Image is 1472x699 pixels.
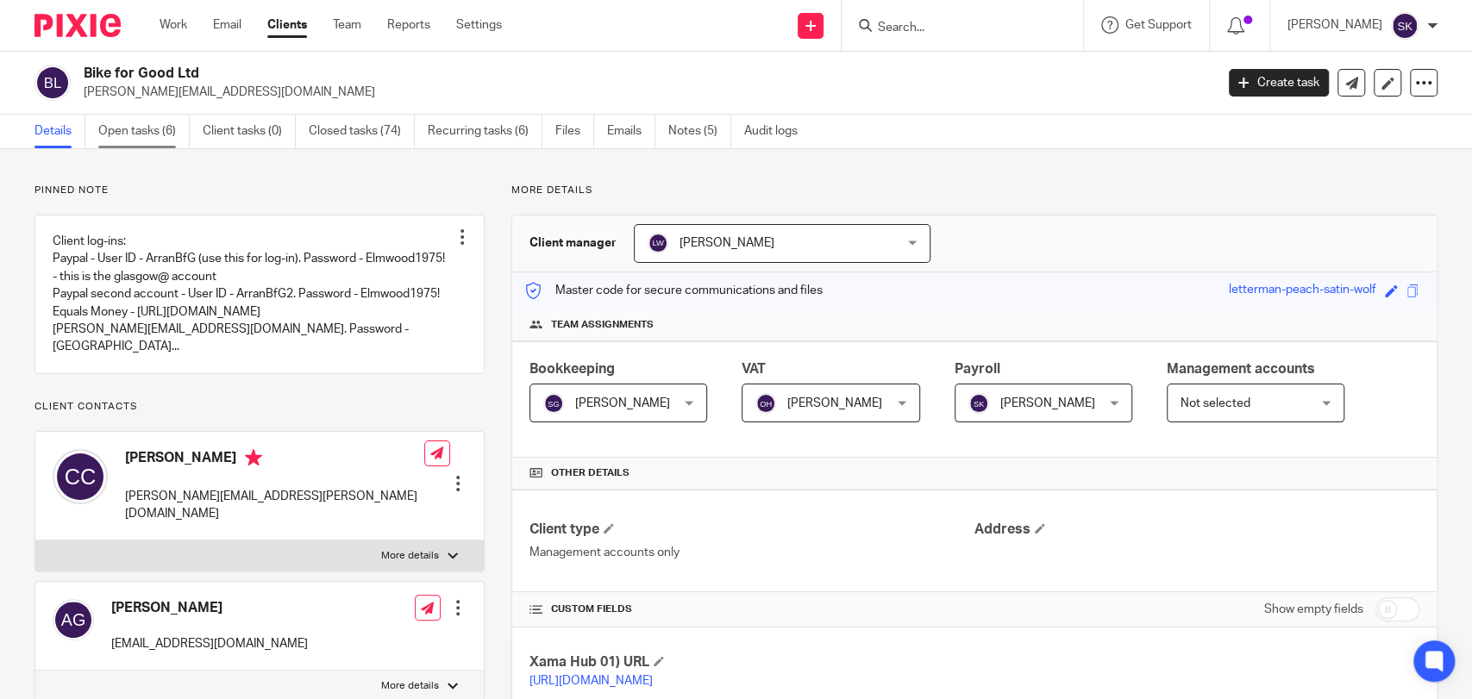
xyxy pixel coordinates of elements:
img: svg%3E [755,393,776,414]
a: Settings [456,16,502,34]
span: [PERSON_NAME] [1000,397,1095,409]
a: Files [555,115,594,148]
span: Other details [551,466,630,480]
a: Closed tasks (74) [309,115,415,148]
span: VAT [742,362,766,376]
input: Search [876,21,1031,36]
a: Client tasks (0) [203,115,296,148]
p: Client contacts [34,400,485,414]
span: [PERSON_NAME] [680,237,774,249]
a: Recurring tasks (6) [428,115,542,148]
p: [EMAIL_ADDRESS][DOMAIN_NAME] [111,635,308,652]
i: Primary [245,449,262,466]
span: Get Support [1125,19,1192,31]
a: Details [34,115,85,148]
h4: CUSTOM FIELDS [529,602,974,616]
h4: Address [974,521,1419,539]
div: letterman-peach-satin-wolf [1229,281,1376,301]
span: [PERSON_NAME] [787,397,882,409]
p: More details [381,679,439,693]
a: [URL][DOMAIN_NAME] [529,675,653,687]
img: svg%3E [968,393,989,414]
a: Clients [267,16,307,34]
p: [PERSON_NAME] [1287,16,1382,34]
span: [PERSON_NAME] [575,397,670,409]
a: Open tasks (6) [98,115,190,148]
span: Team assignments [551,318,654,332]
p: More details [511,184,1438,197]
img: svg%3E [1391,12,1419,40]
span: Management accounts [1167,362,1315,376]
a: Notes (5) [668,115,731,148]
h4: [PERSON_NAME] [111,599,308,617]
img: svg%3E [648,233,668,253]
label: Show empty fields [1264,601,1363,618]
p: Management accounts only [529,544,974,561]
a: Team [333,16,361,34]
a: Emails [607,115,655,148]
img: Pixie [34,14,121,37]
p: Pinned note [34,184,485,197]
a: Email [213,16,241,34]
h2: Bike for Good Ltd [84,65,979,83]
p: Master code for secure communications and files [525,282,823,299]
img: svg%3E [53,599,94,640]
span: Not selected [1181,397,1250,409]
h4: [PERSON_NAME] [125,449,424,471]
p: [PERSON_NAME][EMAIL_ADDRESS][PERSON_NAME][DOMAIN_NAME] [125,488,424,523]
img: svg%3E [53,449,108,504]
a: Create task [1229,69,1329,97]
p: More details [381,549,439,563]
h4: Xama Hub 01) URL [529,653,974,671]
span: Payroll [955,362,1000,376]
span: Bookkeeping [529,362,615,376]
h4: Client type [529,521,974,539]
h3: Client manager [529,234,617,252]
a: Work [160,16,187,34]
a: Audit logs [744,115,811,148]
img: svg%3E [34,65,71,101]
a: Reports [387,16,430,34]
p: [PERSON_NAME][EMAIL_ADDRESS][DOMAIN_NAME] [84,84,1203,101]
img: svg%3E [543,393,564,414]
